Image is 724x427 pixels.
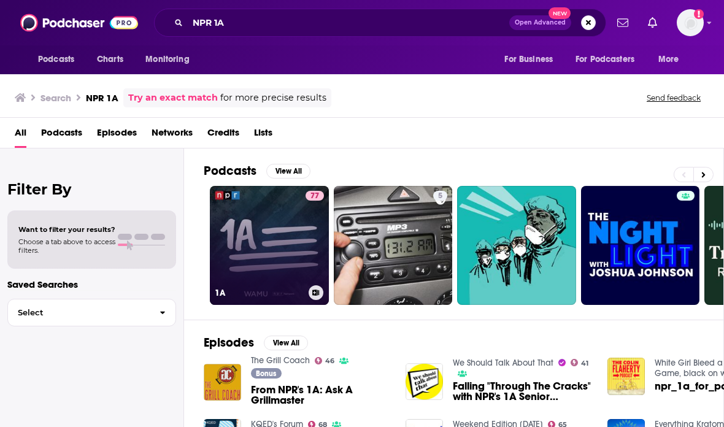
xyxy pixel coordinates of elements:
[204,364,241,401] img: From NPR's 1A: Ask A Grillmaster
[306,191,324,201] a: 77
[658,51,679,68] span: More
[677,9,704,36] img: User Profile
[188,13,509,33] input: Search podcasts, credits, & more...
[204,163,256,179] h2: Podcasts
[509,15,571,30] button: Open AdvancedNew
[643,12,662,33] a: Show notifications dropdown
[568,48,652,71] button: open menu
[264,336,308,350] button: View All
[256,370,276,377] span: Bonus
[97,51,123,68] span: Charts
[210,186,329,305] a: 771A
[8,309,150,317] span: Select
[220,91,326,105] span: for more precise results
[204,335,308,350] a: EpisodesView All
[406,363,443,401] img: Falling "Through The Cracks" with NPR's 1A Senior Producer and Investigative Reporter, Jonquilyn ...
[694,9,704,19] svg: Add a profile image
[215,288,304,298] h3: 1A
[334,186,453,305] a: 5
[89,48,131,71] a: Charts
[7,180,176,198] h2: Filter By
[145,51,189,68] span: Monitoring
[607,358,645,395] img: npr_1a_for_podcast.mp3
[137,48,205,71] button: open menu
[433,191,447,201] a: 5
[581,361,588,366] span: 41
[29,48,90,71] button: open menu
[204,335,254,350] h2: Episodes
[549,7,571,19] span: New
[643,93,704,103] button: Send feedback
[18,225,115,234] span: Want to filter your results?
[251,385,391,406] a: From NPR's 1A: Ask A Grillmaster
[310,190,319,202] span: 77
[254,123,272,148] a: Lists
[207,123,239,148] a: Credits
[204,163,310,179] a: PodcastsView All
[251,355,310,366] a: The Grill Coach
[7,299,176,326] button: Select
[266,164,310,179] button: View All
[453,381,593,402] a: Falling "Through The Cracks" with NPR's 1A Senior Producer and Investigative Reporter, Jonquilyn ...
[38,51,74,68] span: Podcasts
[325,358,334,364] span: 46
[453,381,593,402] span: Falling "Through The Cracks" with NPR's 1A Senior Producer and Investigative Reporter, [PERSON_NAME]
[677,9,704,36] button: Show profile menu
[453,358,553,368] a: We Should Talk About That
[128,91,218,105] a: Try an exact match
[571,359,589,366] a: 41
[40,92,71,104] h3: Search
[7,279,176,290] p: Saved Searches
[41,123,82,148] a: Podcasts
[496,48,568,71] button: open menu
[576,51,634,68] span: For Podcasters
[97,123,137,148] a: Episodes
[650,48,695,71] button: open menu
[20,11,138,34] img: Podchaser - Follow, Share and Rate Podcasts
[504,51,553,68] span: For Business
[438,190,442,202] span: 5
[18,237,115,255] span: Choose a tab above to access filters.
[154,9,606,37] div: Search podcasts, credits, & more...
[612,12,633,33] a: Show notifications dropdown
[677,9,704,36] span: Logged in as cduhigg
[315,357,335,364] a: 46
[15,123,26,148] a: All
[152,123,193,148] a: Networks
[515,20,566,26] span: Open Advanced
[86,92,118,104] h3: NPR 1A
